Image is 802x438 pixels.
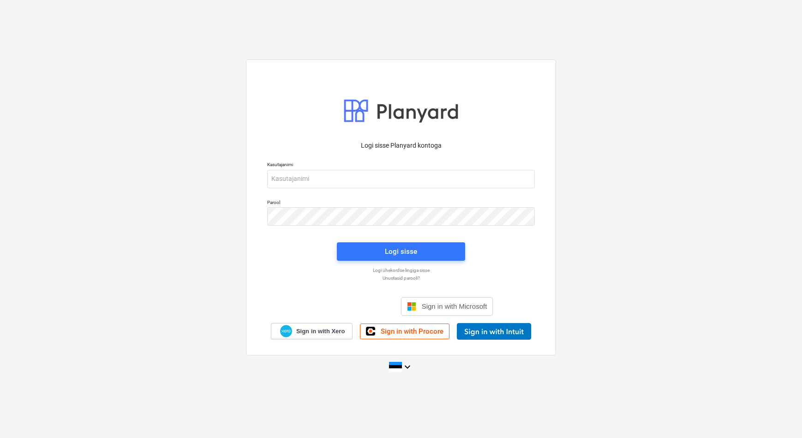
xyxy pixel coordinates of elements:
[381,327,443,336] span: Sign in with Procore
[263,275,539,281] a: Unustasid parooli?
[280,325,292,337] img: Xero logo
[305,296,398,317] iframe: Sign in with Google Button
[267,199,535,207] p: Parool
[402,361,413,372] i: keyboard_arrow_down
[296,327,345,336] span: Sign in with Xero
[385,246,417,258] div: Logi sisse
[263,267,539,273] a: Logi ühekordse lingiga sisse
[422,302,487,310] span: Sign in with Microsoft
[407,302,416,311] img: Microsoft logo
[267,162,535,169] p: Kasutajanimi
[337,242,465,261] button: Logi sisse
[267,170,535,188] input: Kasutajanimi
[267,141,535,150] p: Logi sisse Planyard kontoga
[271,323,353,339] a: Sign in with Xero
[360,324,449,339] a: Sign in with Procore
